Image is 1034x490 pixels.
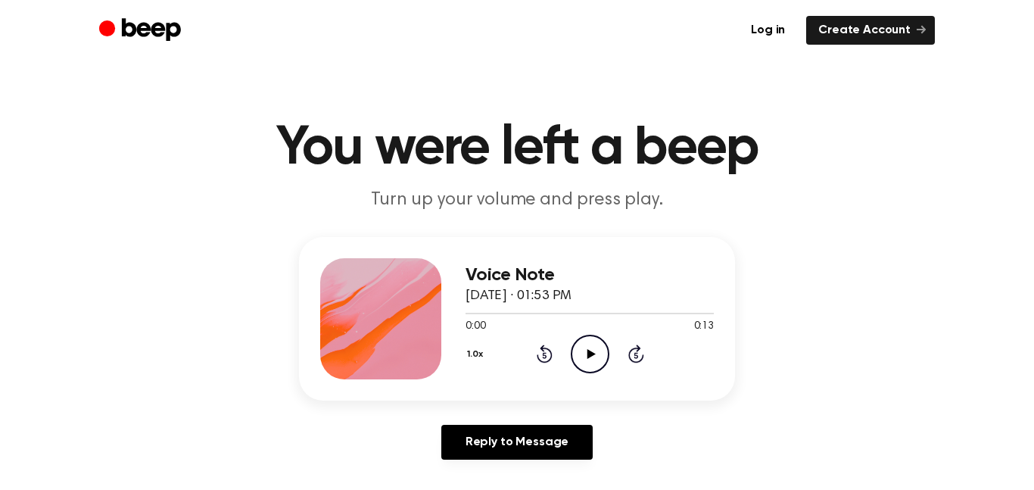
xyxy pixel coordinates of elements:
button: 1.0x [466,342,489,367]
span: 0:00 [466,319,485,335]
h3: Voice Note [466,265,714,286]
a: Beep [99,16,185,45]
a: Log in [739,16,797,45]
a: Reply to Message [441,425,593,460]
p: Turn up your volume and press play. [226,188,808,213]
span: [DATE] · 01:53 PM [466,289,572,303]
a: Create Account [806,16,935,45]
span: 0:13 [694,319,714,335]
h1: You were left a beep [129,121,905,176]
